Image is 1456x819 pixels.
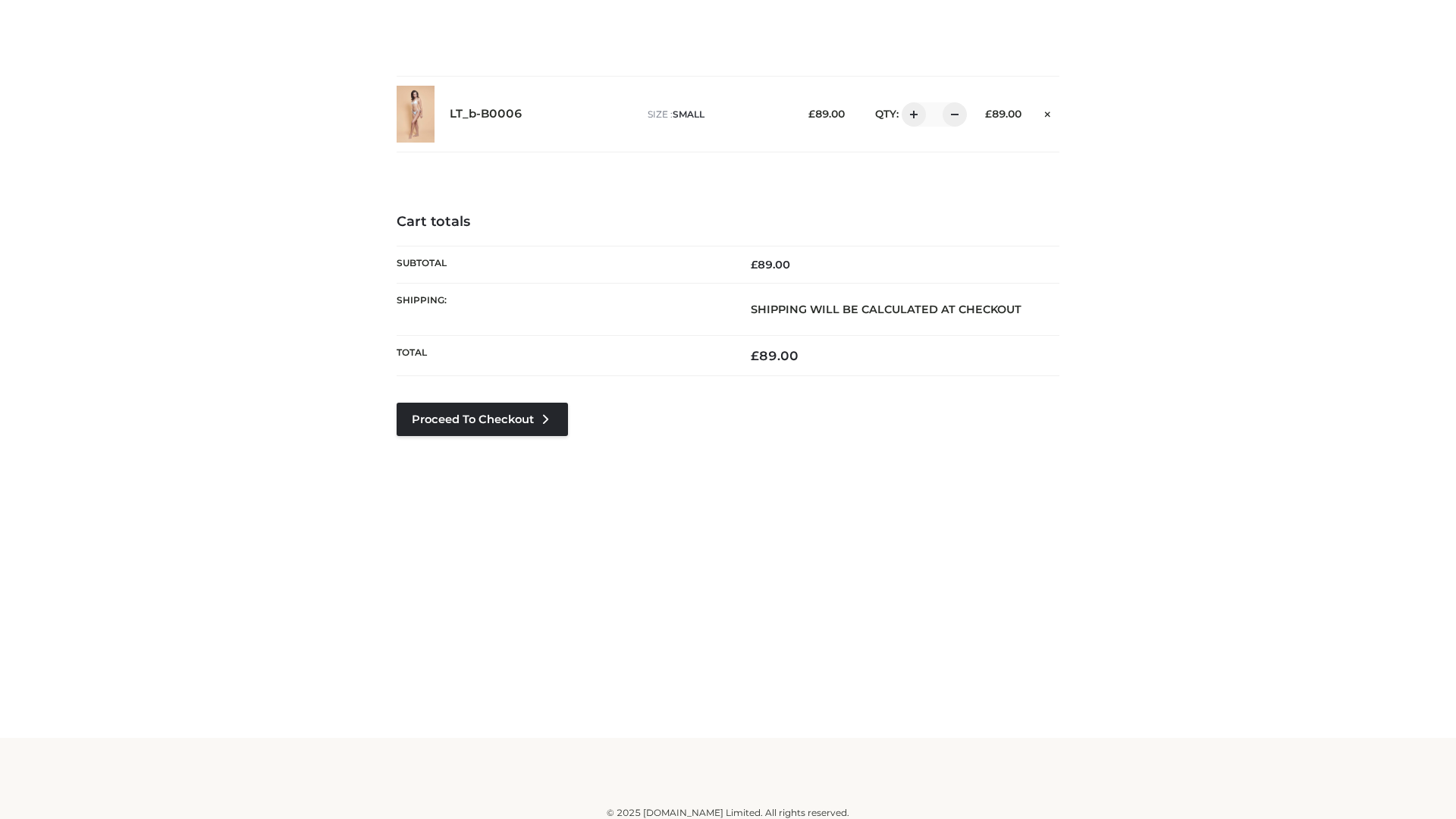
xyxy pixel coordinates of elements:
[808,108,815,120] span: £
[397,214,1059,231] h4: Cart totals
[1037,102,1059,122] a: Remove this item
[450,107,522,121] a: LT_b-B0006
[985,108,1021,120] bdi: 89.00
[751,348,759,363] span: £
[985,108,992,120] span: £
[397,336,728,376] th: Total
[648,108,785,121] p: size :
[397,86,435,143] img: LT_b-B0006 - SMALL
[673,108,704,120] span: SMALL
[397,403,568,436] a: Proceed to Checkout
[751,258,790,271] bdi: 89.00
[751,258,758,271] span: £
[808,108,845,120] bdi: 89.00
[751,348,799,363] bdi: 89.00
[751,303,1021,316] strong: Shipping will be calculated at checkout
[397,283,728,335] th: Shipping:
[397,246,728,283] th: Subtotal
[860,102,962,127] div: QTY:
